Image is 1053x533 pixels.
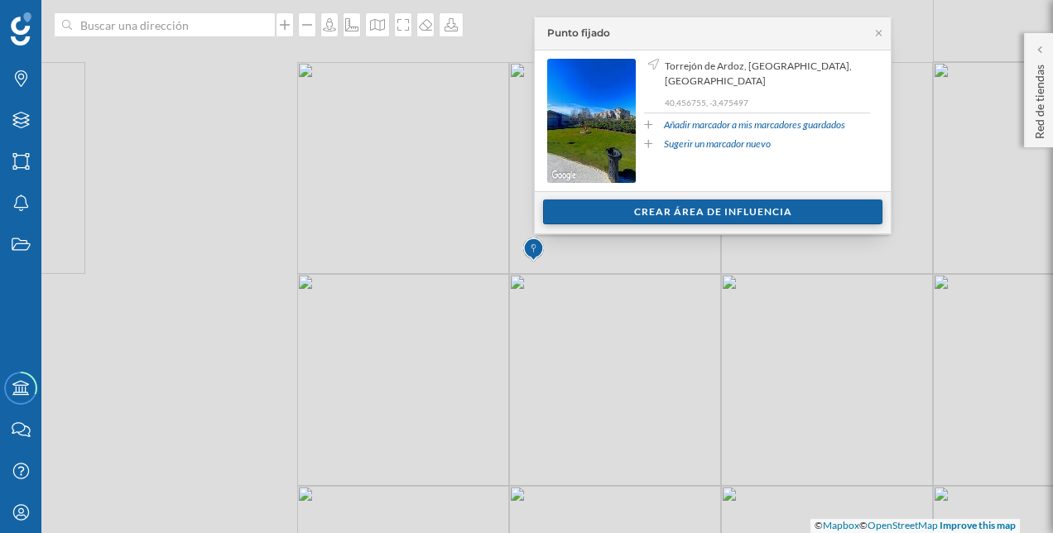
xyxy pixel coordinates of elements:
img: Marker [523,233,544,266]
div: © © [810,519,1020,533]
p: 40,456755, -3,475497 [665,97,870,108]
a: OpenStreetMap [868,519,938,531]
div: Punto fijado [547,26,610,41]
img: Geoblink Logo [11,12,31,46]
p: Red de tiendas [1031,58,1048,139]
a: Mapbox [823,519,859,531]
a: Sugerir un marcador nuevo [664,137,771,151]
span: Torrejón de Ardoz, [GEOGRAPHIC_DATA], [GEOGRAPHIC_DATA] [665,59,866,89]
a: Añadir marcador a mis marcadores guardados [664,118,845,132]
img: streetview [547,59,636,183]
span: Soporte [33,12,92,26]
a: Improve this map [940,519,1016,531]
